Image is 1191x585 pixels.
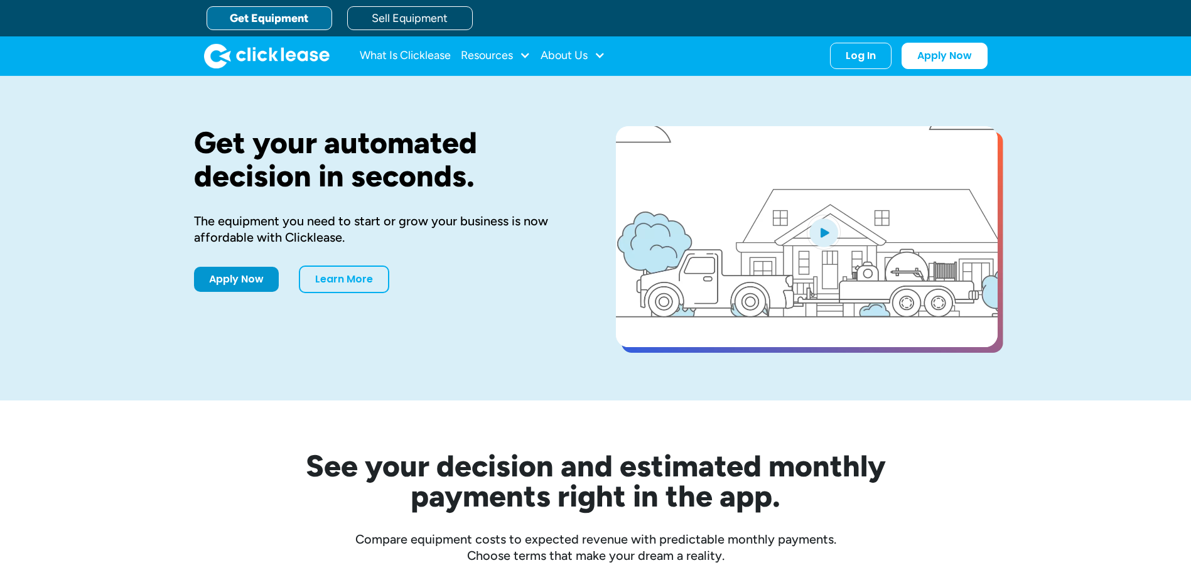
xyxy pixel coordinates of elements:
[347,6,473,30] a: Sell Equipment
[204,43,330,68] img: Clicklease logo
[461,43,531,68] div: Resources
[807,215,841,250] img: Blue play button logo on a light blue circular background
[846,50,876,62] div: Log In
[360,43,451,68] a: What Is Clicklease
[194,267,279,292] a: Apply Now
[194,531,998,564] div: Compare equipment costs to expected revenue with predictable monthly payments. Choose terms that ...
[207,6,332,30] a: Get Equipment
[194,213,576,245] div: The equipment you need to start or grow your business is now affordable with Clicklease.
[541,43,605,68] div: About Us
[299,266,389,293] a: Learn More
[902,43,988,69] a: Apply Now
[616,126,998,347] a: open lightbox
[244,451,947,511] h2: See your decision and estimated monthly payments right in the app.
[204,43,330,68] a: home
[194,126,576,193] h1: Get your automated decision in seconds.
